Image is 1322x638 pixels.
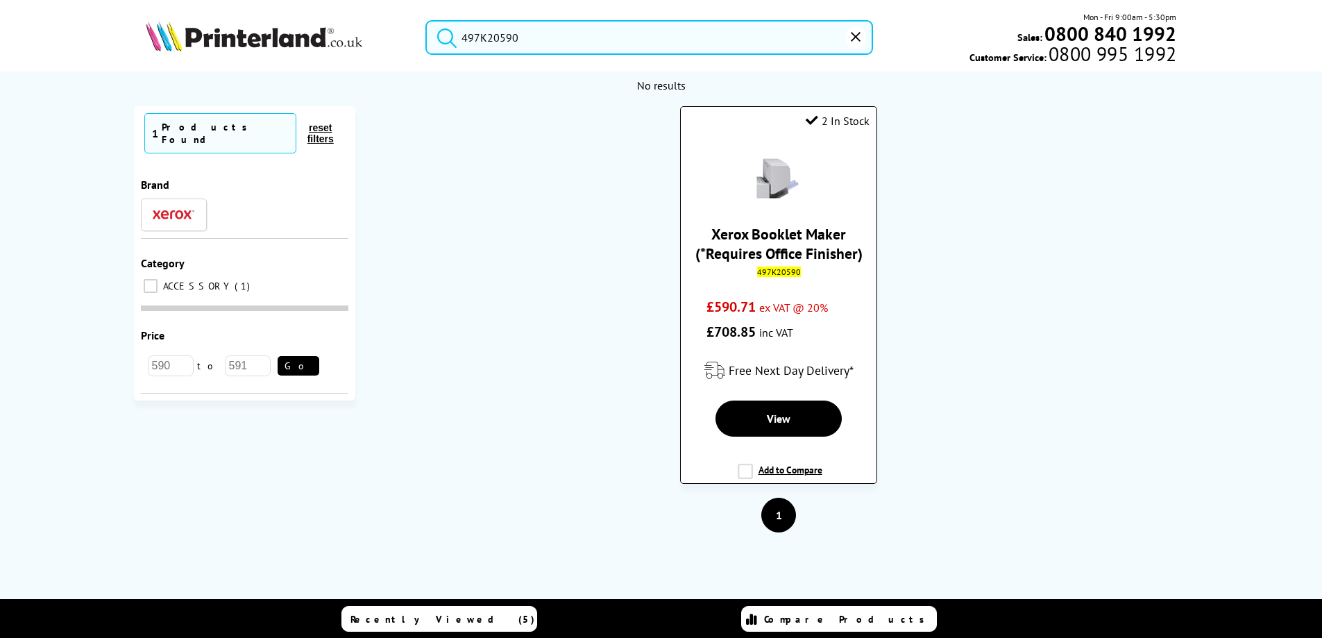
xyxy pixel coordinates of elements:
[1046,47,1176,60] span: 0800 995 1992
[754,152,803,201] img: Xerox-497K20590-Small.gif
[278,356,319,376] button: Go
[695,224,863,263] a: Xerox Booklet Maker (*Requires Office Finisher)
[144,279,158,293] input: ACCESSORY 1
[759,326,793,339] span: inc VAT
[715,401,842,437] a: View
[146,21,409,54] a: Printerland Logo
[141,178,169,192] span: Brand
[757,267,801,277] mark: 497K20590
[1017,31,1042,44] span: Sales:
[350,613,535,626] span: Recently Viewed (5)
[1044,21,1176,47] b: 0800 840 1992
[162,121,289,146] div: Products Found
[806,114,870,128] div: 2 In Stock
[759,301,828,314] span: ex VAT @ 20%
[194,360,225,372] span: to
[141,256,185,270] span: Category
[764,613,932,626] span: Compare Products
[152,78,1169,92] div: No results
[969,47,1176,64] span: Customer Service:
[706,323,756,341] span: £708.85
[341,606,537,632] a: Recently Viewed (5)
[706,298,756,316] span: £590.71
[235,280,253,292] span: 1
[767,412,790,426] span: View
[152,126,158,140] span: 1
[225,355,271,376] input: 591
[425,20,873,55] input: Search product or brand
[148,355,194,376] input: 590
[141,328,164,342] span: Price
[741,606,937,632] a: Compare Products
[146,21,362,51] img: Printerland Logo
[153,210,194,219] img: Xerox
[688,351,869,390] div: modal_delivery
[1042,27,1176,40] a: 0800 840 1992
[296,121,345,145] button: reset filters
[160,280,233,292] span: ACCESSORY
[729,362,854,378] span: Free Next Day Delivery*
[1083,10,1176,24] span: Mon - Fri 9:00am - 5:30pm
[738,464,822,490] label: Add to Compare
